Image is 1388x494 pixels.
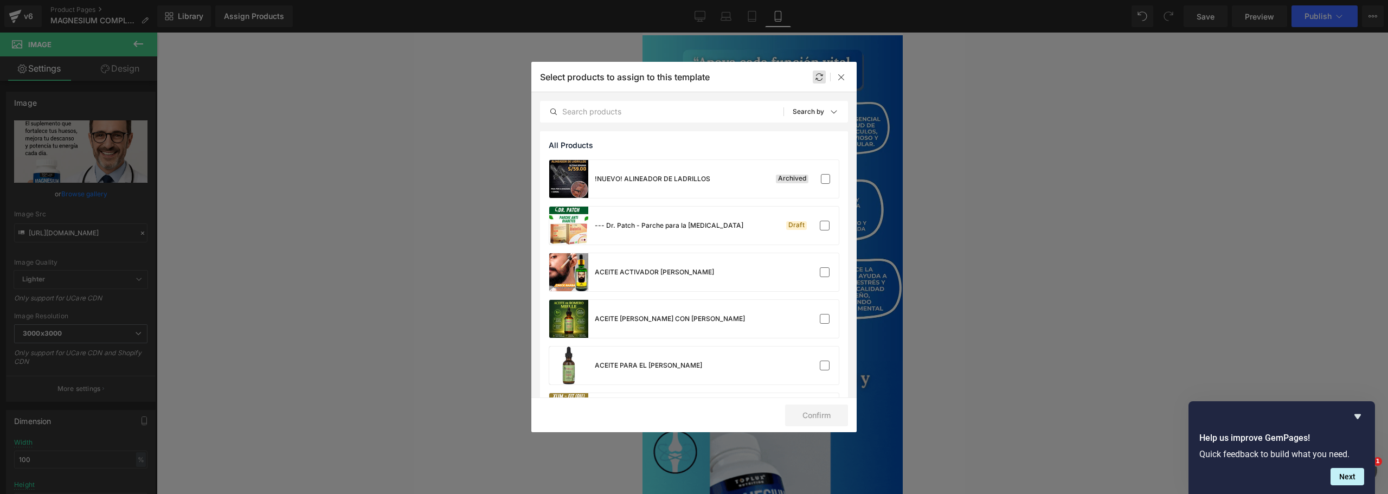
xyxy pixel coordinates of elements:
div: !NUEVO! ALINEADOR DE LADRILLOS [595,174,710,184]
div: Help us improve GemPages! [1199,410,1364,485]
button: Confirm [785,405,848,426]
div: ACEITE [PERSON_NAME] CON [PERSON_NAME] [595,314,745,324]
div: Archived [776,175,808,183]
a: product-img [549,347,588,384]
div: Draft [786,221,807,230]
input: Search products [541,105,783,118]
h2: Help us improve GemPages! [1199,432,1364,445]
div: ACEITE ACTIVADOR [PERSON_NAME] [595,267,714,277]
button: Next question [1331,468,1364,485]
p: Quick feedback to build what you need. [1199,449,1364,459]
div: ACEITE PARA EL [PERSON_NAME] [595,361,702,370]
div: --- Dr. Patch - Parche para la [MEDICAL_DATA] [595,221,743,230]
a: product-img [549,253,588,291]
a: product-img [549,300,588,338]
p: Search by [793,108,824,116]
a: product-img [549,160,588,198]
span: 1 [1373,457,1382,466]
a: product-img [549,207,588,245]
span: All Products [549,141,593,150]
p: Select products to assign to this template [540,72,710,82]
button: Hide survey [1351,410,1364,423]
a: product-img [549,393,588,431]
